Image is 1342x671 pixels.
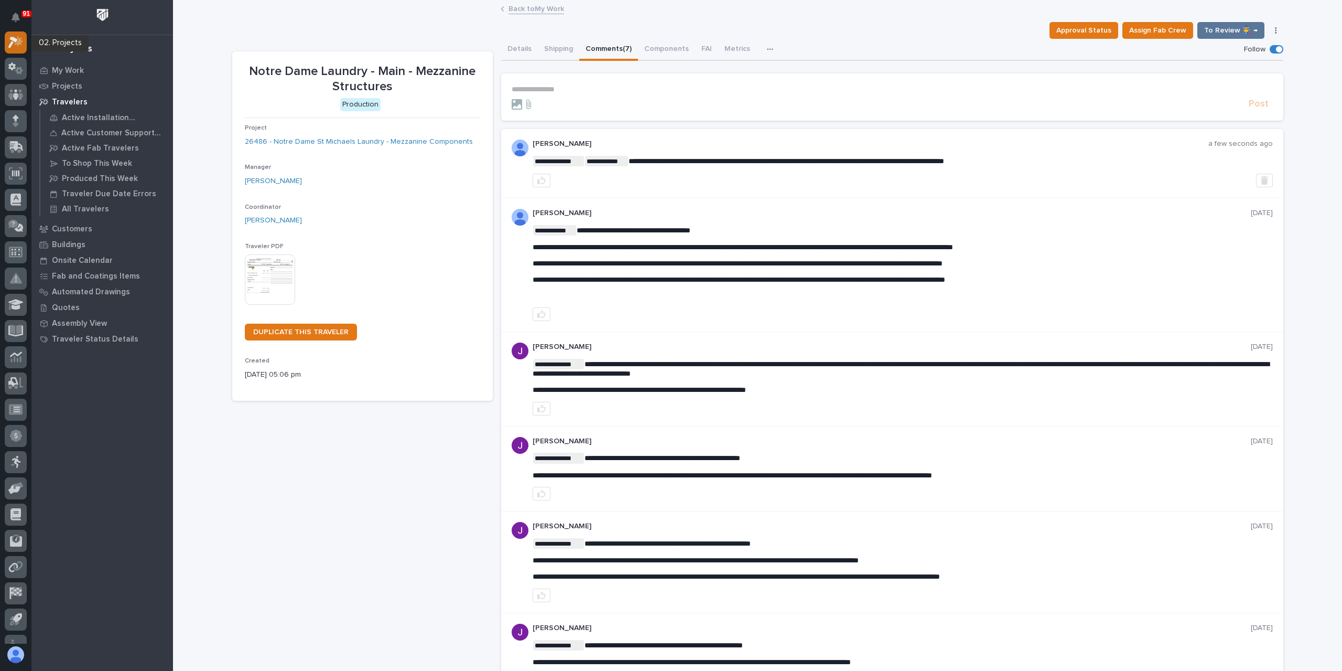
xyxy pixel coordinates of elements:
span: Manager [245,164,271,171]
p: [DATE] [1251,209,1273,218]
p: a few seconds ago [1208,140,1273,148]
img: ACg8ocLB2sBq07NhafZLDpfZztpbDqa4HYtD3rBf5LhdHf4k=s96-c [512,522,528,539]
p: Active Customer Support Travelers [61,129,165,138]
div: Notifications91 [13,13,27,29]
a: Back toMy Work [508,2,564,14]
p: Buildings [52,240,85,250]
button: Metrics [718,39,756,61]
button: FAI [695,39,718,61]
a: Active Installation Travelers [40,110,173,125]
button: like this post [533,487,550,500]
div: Production [340,98,381,111]
p: Fab and Coatings Items [52,272,140,281]
button: like this post [533,589,550,602]
p: [PERSON_NAME] [533,437,1251,446]
a: Automated Drawings [31,284,173,300]
button: users-avatar [5,644,27,666]
p: Automated Drawings [52,287,130,297]
button: Delete post [1256,174,1273,187]
p: Quotes [52,303,80,313]
a: DUPLICATE THIS TRAVELER [245,324,357,340]
p: Active Fab Travelers [62,144,139,153]
a: Quotes [31,300,173,315]
span: Created [245,358,269,364]
p: All Travelers [62,205,109,214]
p: [DATE] [1251,343,1273,352]
span: To Review 👨‍🏭 → [1204,24,1258,37]
a: All Travelers [40,201,173,216]
button: Assign Fab Crew [1122,22,1193,39]
img: Workspace Logo [93,5,112,25]
p: 91 [23,10,30,17]
p: [PERSON_NAME] [533,343,1251,352]
img: AOh14GjSnsZhInYMAl2VIng-st1Md8In0uqDMk7tOoQNx6CrVl7ct0jB5IZFYVrQT5QA0cOuF6lsKrjh3sjyefAjBh-eRxfSk... [512,209,528,226]
button: Comments (7) [579,39,638,61]
p: Projects [52,82,82,91]
a: Onsite Calendar [31,252,173,268]
a: Customers [31,221,173,237]
p: Active Installation Travelers [62,113,165,123]
img: ACg8ocLB2sBq07NhafZLDpfZztpbDqa4HYtD3rBf5LhdHf4k=s96-c [512,343,528,359]
a: Travelers [31,94,173,110]
a: Fab and Coatings Items [31,268,173,284]
a: Assembly View [31,315,173,331]
a: Active Fab Travelers [40,141,173,155]
span: Project [245,125,267,131]
button: Details [501,39,538,61]
p: My Work [52,66,84,76]
p: [DATE] [1251,437,1273,446]
a: Produced This Week [40,171,173,186]
a: [PERSON_NAME] [245,176,302,187]
p: Customers [52,225,92,234]
span: Approval Status [1056,24,1111,37]
p: Notre Dame Laundry - Main - Mezzanine Structures [245,64,480,94]
button: Notifications [5,6,27,28]
div: 02. Projects [40,44,92,55]
a: Active Customer Support Travelers [40,125,173,140]
span: DUPLICATE THIS TRAVELER [253,328,349,336]
img: ACg8ocLB2sBq07NhafZLDpfZztpbDqa4HYtD3rBf5LhdHf4k=s96-c [512,437,528,454]
button: like this post [533,402,550,416]
a: Projects [31,78,173,94]
img: AOh14GjpcA6ydKGAvwfezp8OhN30Q3_1BHk5lQOeczEvCIoEuGETHm2tT-JUDAHyqffuBe4ae2BInEDZwLlH3tcCd_oYlV_i4... [512,140,528,156]
span: Assign Fab Crew [1129,24,1186,37]
a: 26486 - Notre Dame St Michaels Laundry - Mezzanine Components [245,136,473,147]
p: Travelers [52,98,88,107]
p: Assembly View [52,319,107,328]
a: [PERSON_NAME] [245,215,302,226]
p: [DATE] [1251,624,1273,633]
a: Buildings [31,237,173,252]
button: To Review 👨‍🏭 → [1197,22,1264,39]
p: [PERSON_NAME] [533,624,1251,633]
p: Traveler Due Date Errors [62,189,156,199]
p: [DATE] 05:06 pm [245,369,480,380]
button: like this post [533,174,550,187]
p: To Shop This Week [62,159,132,168]
p: Produced This Week [62,174,138,184]
p: Traveler Status Details [52,335,138,344]
p: Onsite Calendar [52,256,113,265]
button: like this post [533,307,550,321]
span: Traveler PDF [245,243,284,250]
button: Post [1244,98,1273,110]
button: Components [638,39,695,61]
a: My Work [31,62,173,78]
img: ACg8ocLB2sBq07NhafZLDpfZztpbDqa4HYtD3rBf5LhdHf4k=s96-c [512,624,528,641]
button: Shipping [538,39,579,61]
p: [PERSON_NAME] [533,140,1208,148]
a: To Shop This Week [40,156,173,171]
p: Follow [1244,45,1265,54]
p: [PERSON_NAME] [533,209,1251,218]
button: Approval Status [1049,22,1118,39]
p: [DATE] [1251,522,1273,531]
a: Traveler Status Details [31,331,173,347]
span: Coordinator [245,204,281,210]
a: Traveler Due Date Errors [40,186,173,201]
p: [PERSON_NAME] [533,522,1251,531]
span: Post [1249,98,1269,110]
